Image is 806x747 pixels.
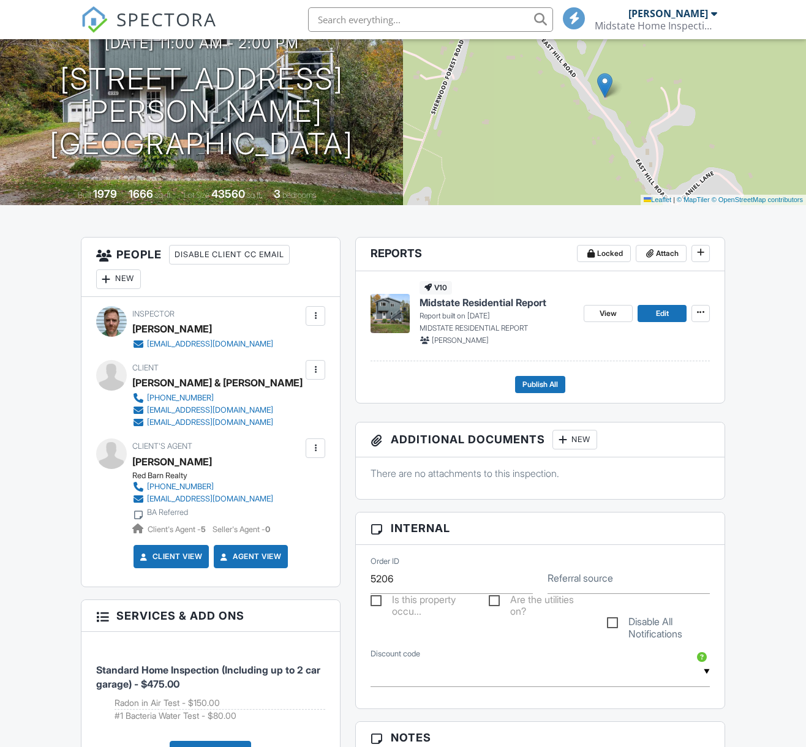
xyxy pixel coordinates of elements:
h3: [DATE] 11:00 am - 2:00 pm [105,35,299,51]
span: Client's Agent [132,441,192,451]
span: Client's Agent - [148,525,208,534]
h3: Internal [356,512,725,544]
div: Disable Client CC Email [169,245,290,265]
strong: 0 [265,525,270,534]
li: Add on: #1 Bacteria Water Test [115,710,326,722]
h3: Services & Add ons [81,600,341,632]
span: SPECTORA [116,6,217,32]
strong: 5 [201,525,206,534]
span: sq.ft. [247,190,262,200]
h3: Additional Documents [356,422,725,457]
div: 1666 [129,187,153,200]
div: [PERSON_NAME] [628,7,708,20]
div: New [96,269,141,289]
div: Midstate Home Inspections LLC [595,20,717,32]
label: Referral source [548,571,613,585]
div: Red Barn Realty [132,471,283,481]
img: Marker [597,73,612,98]
span: Lot Size [184,190,209,200]
span: Standard Home Inspection (Including up to 2 car garage) - $475.00 [96,664,320,689]
label: Is this property occupied? [371,594,474,609]
a: [PHONE_NUMBER] [132,392,293,404]
div: New [552,430,597,449]
div: 3 [274,187,281,200]
div: [EMAIL_ADDRESS][DOMAIN_NAME] [147,494,273,504]
a: [PERSON_NAME] [132,452,212,471]
a: Agent View [218,550,281,563]
h3: People [81,238,341,297]
span: sq. ft. [155,190,172,200]
img: The Best Home Inspection Software - Spectora [81,6,108,33]
div: [PERSON_NAME] & [PERSON_NAME] [132,374,303,392]
label: Order ID [371,556,399,567]
a: [PHONE_NUMBER] [132,481,273,493]
p: There are no attachments to this inspection. [371,467,710,480]
label: Disable All Notifications [607,616,710,631]
a: Client View [138,550,203,563]
div: [EMAIL_ADDRESS][DOMAIN_NAME] [147,418,273,427]
span: Seller's Agent - [213,525,270,534]
label: Are the utilities on? [489,594,592,609]
span: Built [78,190,91,200]
a: [EMAIL_ADDRESS][DOMAIN_NAME] [132,338,273,350]
div: BA Referred [147,508,188,517]
a: [EMAIL_ADDRESS][DOMAIN_NAME] [132,493,273,505]
div: 1979 [93,187,117,200]
div: [EMAIL_ADDRESS][DOMAIN_NAME] [147,339,273,349]
label: Discount code [371,648,420,659]
div: [EMAIL_ADDRESS][DOMAIN_NAME] [147,405,273,415]
a: © OpenStreetMap contributors [712,196,803,203]
div: 43560 [211,187,245,200]
span: Inspector [132,309,175,318]
a: Leaflet [644,196,671,203]
a: © MapTiler [677,196,710,203]
a: [EMAIL_ADDRESS][DOMAIN_NAME] [132,404,293,416]
li: Service: Standard Home Inspection (Including up to 2 car garage) [96,641,326,731]
li: Add on: Radon in Air Test [115,697,326,710]
a: SPECTORA [81,17,217,42]
a: [EMAIL_ADDRESS][DOMAIN_NAME] [132,416,293,429]
div: [PHONE_NUMBER] [147,393,214,403]
span: bedrooms [282,190,316,200]
span: Client [132,363,159,372]
div: [PERSON_NAME] [132,320,212,338]
span: | [673,196,675,203]
div: [PHONE_NUMBER] [147,482,214,492]
input: Search everything... [308,7,553,32]
h1: [STREET_ADDRESS][PERSON_NAME] [GEOGRAPHIC_DATA] [20,63,383,160]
